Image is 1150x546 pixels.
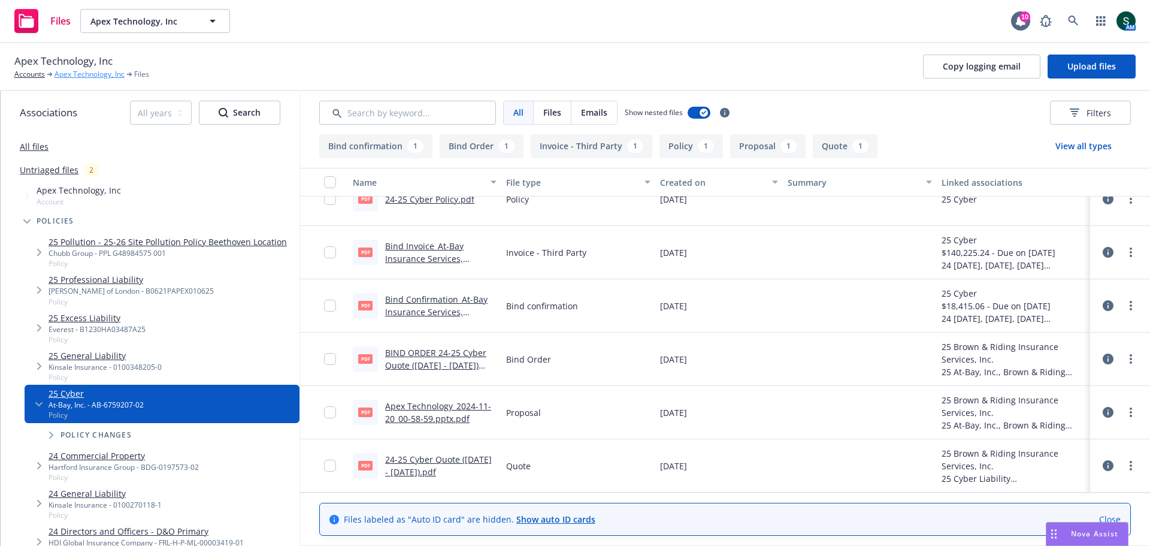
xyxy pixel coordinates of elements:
[655,168,783,197] button: Created on
[324,246,336,258] input: Toggle Row Selected
[506,460,531,472] span: Quote
[20,141,49,152] a: All files
[49,462,199,472] div: Hartford Insurance Group - BDG-0197573-02
[1046,523,1061,545] div: Drag to move
[319,101,496,125] input: Search by keyword...
[50,16,71,26] span: Files
[1124,352,1138,366] a: more
[49,525,244,538] a: 24 Directors and Officers - D&O Primary
[506,353,551,366] span: Bind Order
[10,4,75,38] a: Files
[20,164,78,176] a: Untriaged files
[60,432,132,439] span: Policy changes
[49,500,162,510] div: Kinsale Insurance - 0100270118-1
[660,406,687,419] span: [DATE]
[134,69,149,80] span: Files
[1089,9,1113,33] a: Switch app
[1036,134,1131,158] button: View all types
[788,176,918,189] div: Summary
[49,236,287,248] a: 25 Pollution - 25-26 Site Pollution Policy Beethoven Location
[14,69,45,80] a: Accounts
[358,248,373,257] span: pdf
[49,410,144,420] span: Policy
[1050,101,1131,125] button: Filters
[783,168,936,197] button: Summary
[1019,11,1030,22] div: 10
[49,349,162,362] a: 25 General Liability
[37,197,121,207] span: Account
[358,301,373,310] span: pdf
[83,163,99,177] div: 2
[660,193,687,206] span: [DATE]
[516,514,595,525] a: Show auto ID cards
[1124,245,1138,260] a: more
[385,294,488,343] a: Bind Confirmation_At-Bay Insurance Services, LLC_Apex Technology, Inc.pdf
[501,168,655,197] button: File type
[780,140,797,153] div: 1
[49,286,214,296] div: [PERSON_NAME] of London - B0621PAPEX010625
[358,461,373,470] span: pdf
[49,297,214,307] span: Policy
[20,105,77,120] span: Associations
[199,101,280,125] button: SearchSearch
[506,176,637,189] div: File type
[942,366,1085,378] div: 25 At-Bay, Inc., Brown & Riding Insurance Services, Inc., At-Bay Specialty Insurance Company - Br...
[49,400,144,410] div: At-Bay, Inc. - AB-6759207-02
[324,300,336,312] input: Toggle Row Selected
[37,184,121,197] span: Apex Technology, Inc
[942,447,1085,472] div: 25 Brown & Riding Insurance Services, Inc.
[625,107,683,117] span: Show nested files
[1046,522,1128,546] button: Nova Assist
[14,53,113,69] span: Apex Technology, Inc
[37,218,74,225] span: Policies
[324,460,336,472] input: Toggle Row Selected
[506,193,529,206] span: Policy
[942,193,977,206] div: 25 Cyber
[49,510,162,520] span: Policy
[1124,458,1138,473] a: more
[219,108,228,117] svg: Search
[358,194,373,203] span: pdf
[49,450,199,462] a: 24 Commercial Property
[506,246,586,259] span: Invoice - Third Party
[923,55,1040,79] button: Copy logging email
[730,134,806,158] button: Proposal
[407,140,423,153] div: 1
[324,193,336,205] input: Toggle Row Selected
[55,69,125,80] a: Apex Technology, Inc
[942,287,1085,300] div: 25 Cyber
[506,406,541,419] span: Proposal
[358,354,373,363] span: pdf
[49,248,287,258] div: Chubb Group - PPL G48984575 001
[385,194,474,205] a: 24-25 Cyber Policy.pdf
[1099,513,1121,526] a: Close
[49,487,162,500] a: 24 General Liability
[1087,107,1111,119] span: Filters
[852,140,868,153] div: 1
[660,353,687,366] span: [DATE]
[80,9,230,33] button: Apex Technology, Inc
[531,134,652,158] button: Invoice - Third Party
[324,176,336,188] input: Select all
[942,472,1085,485] div: 25 Cyber Liability
[543,106,561,119] span: Files
[660,460,687,472] span: [DATE]
[353,176,483,189] div: Name
[498,140,515,153] div: 1
[943,61,1021,72] span: Copy logging email
[942,234,1085,246] div: 25 Cyber
[324,406,336,418] input: Toggle Row Selected
[385,454,492,478] a: 24-25 Cyber Quote ([DATE] - [DATE]).pdf
[942,419,1085,432] div: 25 At-Bay, Inc., Brown & Riding Insurance Services, Inc., At-Bay Specialty Insurance Company - Br...
[348,168,501,197] button: Name
[49,372,162,382] span: Policy
[1116,11,1136,31] img: photo
[942,176,1085,189] div: Linked associations
[385,400,491,424] a: Apex Technology_2024-11-20_00-58-59.pptx.pdf
[49,273,214,286] a: 25 Professional Liability
[344,513,595,526] span: Files labeled as "Auto ID card" are hidden.
[942,300,1085,312] div: $18,415.06 - Due on [DATE]
[49,334,146,345] span: Policy
[942,259,1085,272] div: 24 [DATE], [DATE], [DATE] (completed) GL, Cyber, Prop - Align to [DATE]
[49,387,144,400] a: 25 Cyber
